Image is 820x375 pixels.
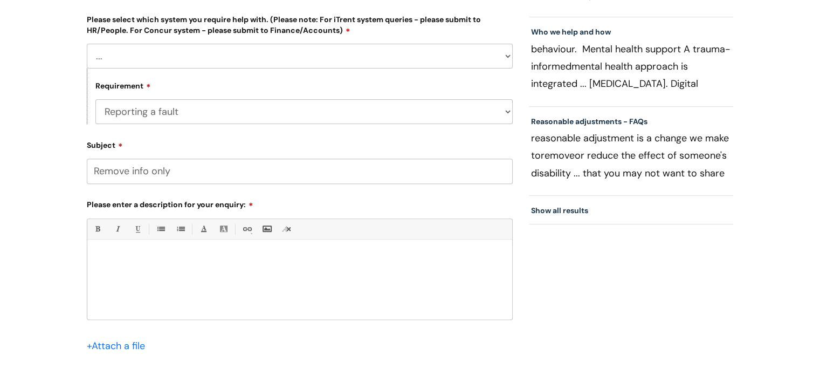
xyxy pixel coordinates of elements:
a: Bold (Ctrl-B) [91,222,104,236]
a: Underline(Ctrl-U) [130,222,144,236]
a: Reasonable adjustments - FAQs [531,117,647,126]
p: reasonable adjustment is a change we make to or reduce the effect of someone's disability ... tha... [531,129,732,181]
span: informed [531,60,571,73]
a: • Unordered List (Ctrl-Shift-7) [154,222,167,236]
a: Italic (Ctrl-I) [111,222,124,236]
span: + [87,339,92,352]
a: Remove formatting (Ctrl-\) [280,222,293,236]
p: behaviour. Mental health support A trauma- mental health approach is integrated ... [MEDICAL_DATA... [531,40,732,92]
a: Link [240,222,253,236]
label: Please enter a description for your enquiry: [87,196,513,209]
label: Requirement [95,80,151,91]
div: Attach a file [87,337,151,354]
a: 1. Ordered List (Ctrl-Shift-8) [174,222,187,236]
a: Who we help and how [531,27,611,37]
a: Insert Image... [260,222,273,236]
label: Please select which system you require help with. (Please note: For iTrent system queries - pleas... [87,13,513,35]
a: Back Color [217,222,230,236]
span: remove [541,149,575,162]
label: Subject [87,137,513,150]
a: Show all results [531,206,588,215]
a: Font Color [197,222,210,236]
